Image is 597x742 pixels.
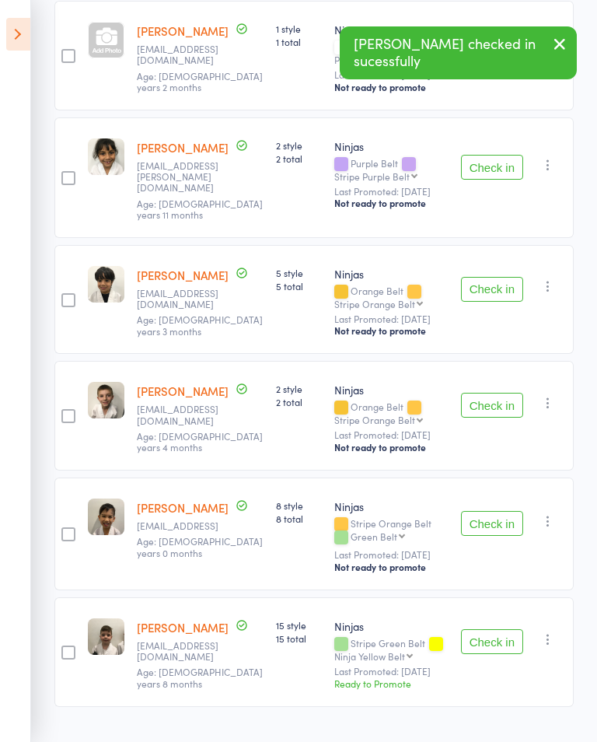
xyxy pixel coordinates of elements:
[334,138,448,154] div: Ninjas
[137,404,238,426] small: ckirgiakos@gmail.com
[334,299,415,309] div: Stripe Orange Belt
[334,324,448,337] div: Not ready to promote
[334,382,448,397] div: Ninjas
[334,266,448,282] div: Ninjas
[334,81,448,93] div: Not ready to promote
[334,499,448,514] div: Ninjas
[137,640,238,663] small: cnmfranchisee@simplyhelping.com.au
[88,618,124,655] img: image1697086713.png
[276,138,322,152] span: 2 style
[334,666,448,677] small: Last Promoted: [DATE]
[276,512,322,525] span: 8 total
[88,266,124,303] img: image1722654108.png
[137,313,263,337] span: Age: [DEMOGRAPHIC_DATA] years 3 months
[334,415,415,425] div: Stripe Orange Belt
[276,382,322,395] span: 2 style
[276,35,322,48] span: 1 total
[137,44,238,66] small: faryalazizkhan@gmail.com
[137,383,229,399] a: [PERSON_NAME]
[137,534,263,558] span: Age: [DEMOGRAPHIC_DATA] years 0 months
[137,160,238,194] small: sid.parwez@gmail.com
[334,638,448,661] div: Stripe Green Belt
[461,393,523,418] button: Check in
[88,499,124,535] img: image1714791332.png
[334,677,448,690] div: Ready to Promote
[276,152,322,165] span: 2 total
[461,511,523,536] button: Check in
[334,197,448,209] div: Not ready to promote
[334,186,448,197] small: Last Promoted: [DATE]
[137,197,263,221] span: Age: [DEMOGRAPHIC_DATA] years 11 months
[137,69,263,93] span: Age: [DEMOGRAPHIC_DATA] years 2 months
[276,395,322,408] span: 2 total
[461,277,523,302] button: Check in
[461,629,523,654] button: Check in
[276,499,322,512] span: 8 style
[334,69,448,80] small: Last Promoted: [DATE]
[334,285,448,309] div: Orange Belt
[334,429,448,440] small: Last Promoted: [DATE]
[334,549,448,560] small: Last Promoted: [DATE]
[334,158,448,181] div: Purple Belt
[334,441,448,453] div: Not ready to promote
[137,665,263,689] span: Age: [DEMOGRAPHIC_DATA] years 8 months
[461,155,523,180] button: Check in
[276,266,322,279] span: 5 style
[137,520,238,531] small: gabepilapil_rn@yahoo.con
[340,26,577,79] div: [PERSON_NAME] checked in sucessfully
[334,41,448,65] div: Ninja White Belt
[88,382,124,418] img: image1732933819.png
[137,499,229,516] a: [PERSON_NAME]
[137,429,263,453] span: Age: [DEMOGRAPHIC_DATA] years 4 months
[334,518,448,544] div: Stripe Orange Belt
[334,401,448,425] div: Orange Belt
[334,561,448,573] div: Not ready to promote
[276,632,322,645] span: 15 total
[334,313,448,324] small: Last Promoted: [DATE]
[351,531,397,541] div: Green Belt
[137,267,229,283] a: [PERSON_NAME]
[137,23,229,39] a: [PERSON_NAME]
[334,54,382,65] div: Purple Belt
[334,618,448,634] div: Ninjas
[276,618,322,632] span: 15 style
[137,619,229,635] a: [PERSON_NAME]
[334,651,405,661] div: Ninja Yellow Belt
[137,139,229,156] a: [PERSON_NAME]
[88,138,124,175] img: image1748057531.png
[276,279,322,292] span: 5 total
[276,22,322,35] span: 1 style
[334,22,448,37] div: Ninjas
[137,288,238,310] small: ali@docsmate.com.au
[334,171,410,181] div: Stripe Purple Belt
